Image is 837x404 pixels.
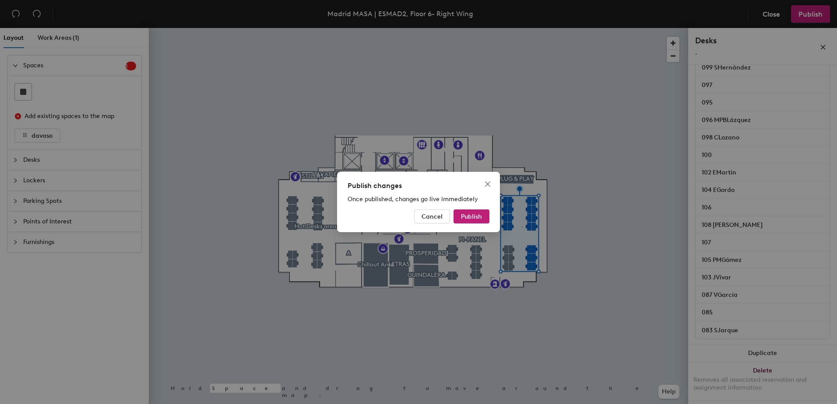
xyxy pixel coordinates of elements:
[348,195,478,203] span: Once published, changes go live immediately
[348,181,489,191] div: Publish changes
[422,213,443,220] span: Cancel
[481,177,495,191] button: Close
[461,213,482,220] span: Publish
[484,181,491,188] span: close
[414,209,450,223] button: Cancel
[481,181,495,188] span: Close
[454,209,489,223] button: Publish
